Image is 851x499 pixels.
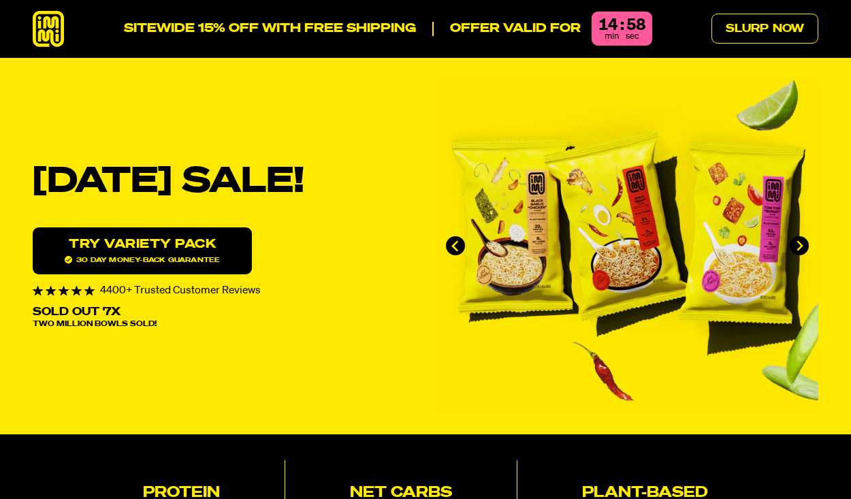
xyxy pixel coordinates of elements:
p: Sold Out 7X [33,307,121,318]
div: : [620,17,624,33]
a: Slurp Now [711,14,818,44]
span: 30 day money-back guarantee [65,256,220,263]
span: Two Million Bowls Sold! [33,321,157,328]
div: 14 [598,17,617,33]
h1: [DATE] SALE! [33,164,415,199]
button: Next slide [790,236,809,255]
a: Try variety Pack30 day money-back guarantee [33,227,252,274]
p: Offer valid for [432,22,581,37]
button: Go to last slide [446,236,465,255]
span: min [605,32,619,41]
div: 58 [626,17,645,33]
p: SITEWIDE 15% OFF WITH FREE SHIPPING [124,22,416,37]
div: immi slideshow [436,80,818,413]
li: 1 of 4 [436,80,818,413]
span: sec [626,32,639,41]
div: 4400+ Trusted Customer Reviews [33,285,415,296]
